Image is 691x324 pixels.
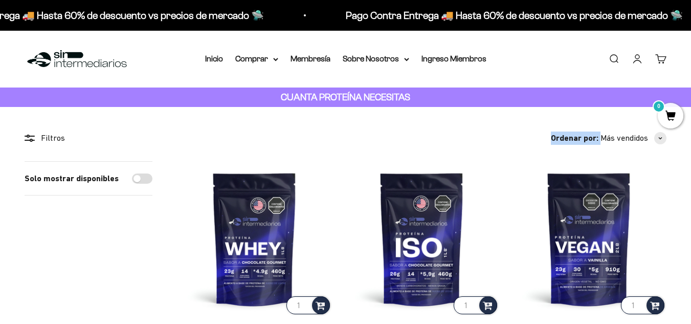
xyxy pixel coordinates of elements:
summary: Sobre Nosotros [343,52,409,66]
div: Filtros [25,132,152,145]
label: Solo mostrar disponibles [25,172,119,185]
p: Pago Contra Entrega 🚚 Hasta 60% de descuento vs precios de mercado 🛸 [239,7,576,24]
a: Inicio [205,54,223,63]
a: Membresía [291,54,330,63]
span: Más vendidos [600,132,648,145]
a: 0 [658,111,683,122]
span: Ordenar por: [551,132,598,145]
mark: 0 [653,100,665,113]
button: Más vendidos [600,132,666,145]
a: Ingreso Miembros [421,54,486,63]
strong: CUANTA PROTEÍNA NECESITAS [281,92,410,102]
summary: Comprar [235,52,278,66]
